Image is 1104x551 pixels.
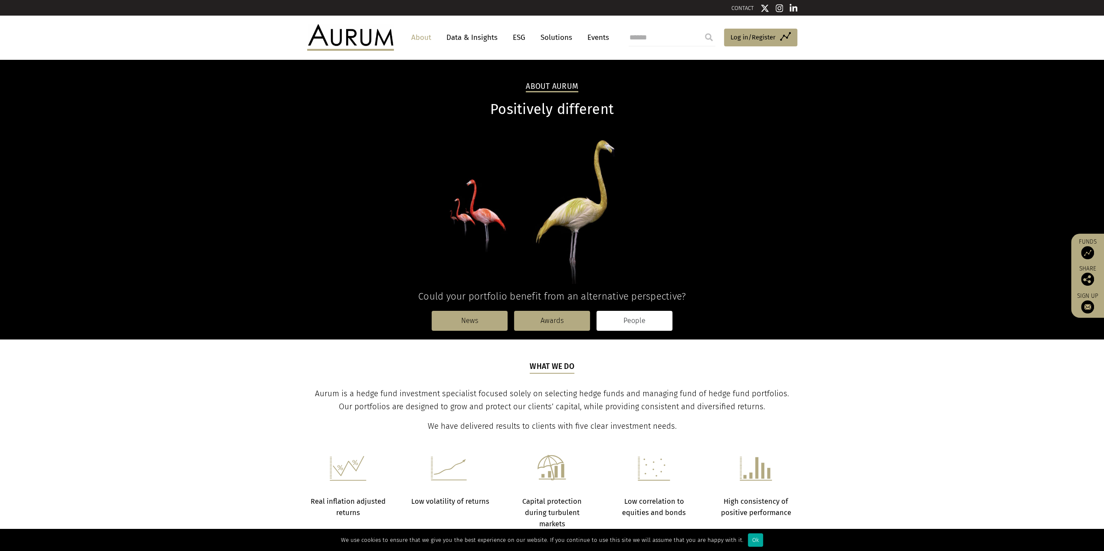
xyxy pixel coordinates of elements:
[428,421,677,431] span: We have delivered results to clients with five clear investment needs.
[536,29,577,46] a: Solutions
[530,361,574,373] h5: What we do
[1075,266,1100,286] div: Share
[731,5,754,11] a: CONTACT
[522,497,582,528] strong: Capital protection during turbulent markets
[776,4,783,13] img: Instagram icon
[432,311,508,331] a: News
[307,101,797,118] h1: Positively different
[721,497,791,517] strong: High consistency of positive performance
[307,24,394,50] img: Aurum
[748,533,763,547] div: Ok
[514,311,590,331] a: Awards
[307,290,797,302] h4: Could your portfolio benefit from an alternative perspective?
[407,29,436,46] a: About
[790,4,797,13] img: Linkedin icon
[731,32,776,42] span: Log in/Register
[700,29,717,46] input: Submit
[596,311,672,331] a: People
[622,497,686,517] strong: Low correlation to equities and bonds
[1081,300,1094,313] img: Sign up to our newsletter
[1075,238,1100,259] a: Funds
[442,29,502,46] a: Data & Insights
[1081,246,1094,259] img: Access Funds
[411,497,489,505] strong: Low volatility of returns
[583,29,609,46] a: Events
[315,389,789,411] span: Aurum is a hedge fund investment specialist focused solely on selecting hedge funds and managing ...
[526,82,578,92] h2: About Aurum
[760,4,769,13] img: Twitter icon
[311,497,386,517] strong: Real inflation adjusted returns
[1075,292,1100,313] a: Sign up
[1081,273,1094,286] img: Share this post
[724,29,797,47] a: Log in/Register
[508,29,530,46] a: ESG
